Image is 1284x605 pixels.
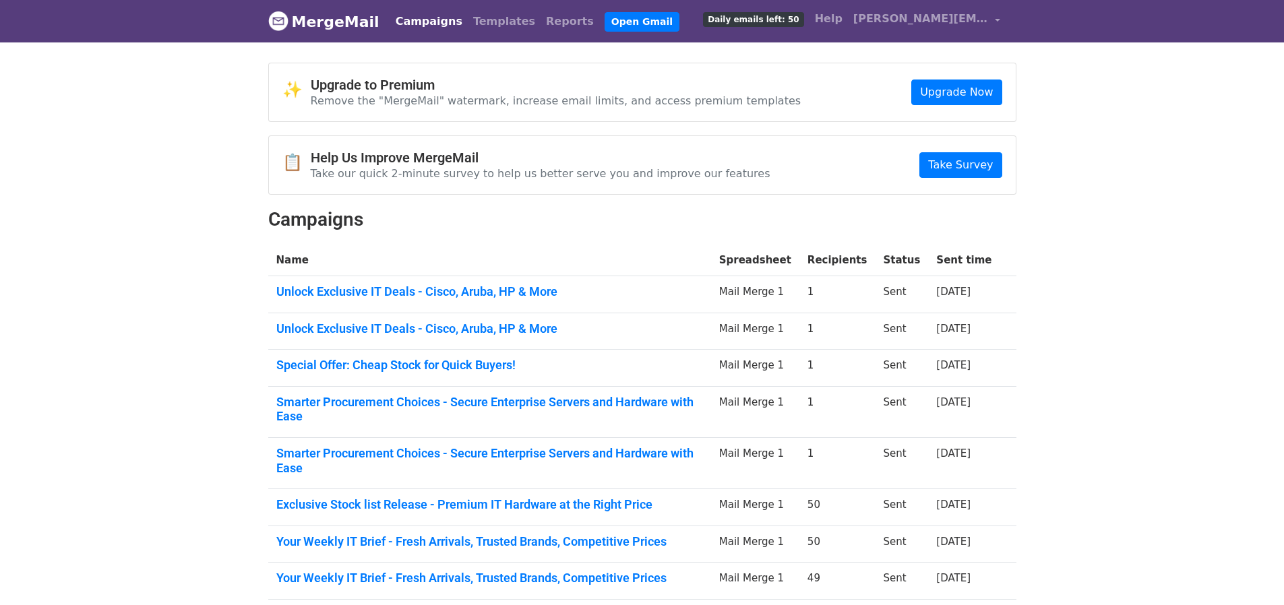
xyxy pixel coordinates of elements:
td: Sent [875,350,928,387]
a: [DATE] [936,286,971,298]
td: Mail Merge 1 [711,350,799,387]
a: Unlock Exclusive IT Deals - Cisco, Aruba, HP & More [276,321,703,336]
td: Mail Merge 1 [711,563,799,600]
span: Daily emails left: 50 [703,12,803,27]
td: Sent [875,526,928,563]
td: Mail Merge 1 [711,313,799,350]
a: [DATE] [936,323,971,335]
td: 49 [799,563,876,600]
span: [PERSON_NAME][EMAIL_ADDRESS][DOMAIN_NAME] [853,11,988,27]
h4: Upgrade to Premium [311,77,801,93]
a: Upgrade Now [911,79,1002,105]
a: MergeMail [268,7,379,36]
p: Take our quick 2-minute survey to help us better serve you and improve our features [311,166,770,181]
td: Sent [875,489,928,526]
h2: Campaigns [268,208,1016,231]
a: [DATE] [936,359,971,371]
a: [DATE] [936,499,971,511]
td: Sent [875,563,928,600]
th: Status [875,245,928,276]
a: Your Weekly IT Brief - Fresh Arrivals, Trusted Brands, Competitive Prices [276,571,703,585]
a: [DATE] [936,396,971,408]
span: ✨ [282,80,311,100]
td: 1 [799,350,876,387]
th: Name [268,245,711,276]
a: Open Gmail [605,12,679,32]
p: Remove the "MergeMail" watermark, increase email limits, and access premium templates [311,94,801,108]
a: [PERSON_NAME][EMAIL_ADDRESS][DOMAIN_NAME] [848,5,1006,37]
img: MergeMail logo [268,11,288,31]
a: Help [809,5,848,32]
td: 1 [799,313,876,350]
th: Sent time [928,245,1000,276]
td: Mail Merge 1 [711,489,799,526]
td: Mail Merge 1 [711,386,799,437]
td: Mail Merge 1 [711,438,799,489]
td: Sent [875,276,928,313]
a: [DATE] [936,536,971,548]
td: 1 [799,386,876,437]
td: Sent [875,438,928,489]
h4: Help Us Improve MergeMail [311,150,770,166]
a: [DATE] [936,572,971,584]
a: Special Offer: Cheap Stock for Quick Buyers! [276,358,703,373]
a: Exclusive Stock list Release - Premium IT Hardware at the Right Price [276,497,703,512]
a: Your Weekly IT Brief - Fresh Arrivals, Trusted Brands, Competitive Prices [276,534,703,549]
td: Mail Merge 1 [711,276,799,313]
a: [DATE] [936,447,971,459]
td: 50 [799,489,876,526]
a: Daily emails left: 50 [698,5,809,32]
span: 📋 [282,153,311,172]
th: Spreadsheet [711,245,799,276]
th: Recipients [799,245,876,276]
td: 50 [799,526,876,563]
td: Sent [875,386,928,437]
td: Sent [875,313,928,350]
td: 1 [799,276,876,313]
a: Unlock Exclusive IT Deals - Cisco, Aruba, HP & More [276,284,703,299]
a: Reports [541,8,599,35]
td: 1 [799,438,876,489]
a: Take Survey [919,152,1002,178]
a: Smarter Procurement Choices - Secure Enterprise Servers and Hardware with Ease [276,446,703,475]
a: Campaigns [390,8,468,35]
a: Templates [468,8,541,35]
a: Smarter Procurement Choices - Secure Enterprise Servers and Hardware with Ease [276,395,703,424]
td: Mail Merge 1 [711,526,799,563]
